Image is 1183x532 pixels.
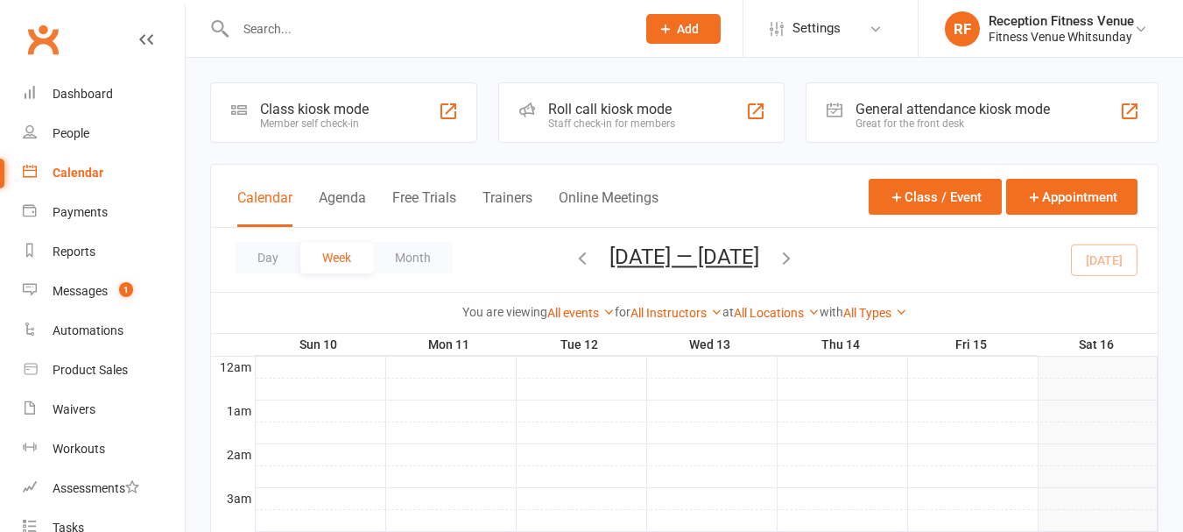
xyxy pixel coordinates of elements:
a: Waivers [23,390,185,429]
a: Dashboard [23,74,185,114]
div: Workouts [53,442,105,456]
div: Roll call kiosk mode [548,101,675,117]
th: 12am [211,356,255,378]
th: Sun 10 [255,334,385,356]
a: People [23,114,185,153]
div: Assessments [53,481,139,495]
a: Messages 1 [23,272,185,311]
button: Day [236,242,300,273]
div: Payments [53,205,108,219]
button: Appointment [1006,179,1137,215]
div: Automations [53,323,123,337]
a: Reports [23,232,185,272]
th: Mon 11 [385,334,516,356]
div: Product Sales [53,363,128,377]
button: [DATE] — [DATE] [609,245,759,269]
button: Free Trials [392,189,456,227]
th: 3am [211,487,255,509]
div: Member self check-in [260,117,369,130]
button: Add [646,14,721,44]
button: Week [300,242,373,273]
th: Tue 12 [516,334,646,356]
a: Product Sales [23,351,185,390]
button: Trainers [482,189,532,227]
strong: at [722,305,734,319]
div: Staff check-in for members [548,117,675,130]
th: Wed 13 [646,334,777,356]
a: Workouts [23,429,185,469]
div: Reports [53,245,95,259]
div: Reception Fitness Venue [989,13,1134,29]
a: All Locations [734,306,820,320]
div: Messages [53,284,108,298]
div: General attendance kiosk mode [856,101,1050,117]
a: Payments [23,193,185,232]
th: Sat 16 [1038,334,1158,356]
div: Fitness Venue Whitsunday [989,29,1134,45]
span: Settings [792,9,841,48]
div: Calendar [53,166,103,180]
th: 1am [211,400,255,422]
a: Automations [23,311,185,351]
div: Waivers [53,402,95,416]
button: Online Meetings [559,189,658,227]
div: Dashboard [53,87,113,101]
a: Assessments [23,469,185,508]
div: Class kiosk mode [260,101,369,117]
span: Add [677,22,699,36]
strong: You are viewing [462,305,547,319]
th: Thu 14 [777,334,907,356]
input: Search... [230,17,623,41]
a: Calendar [23,153,185,193]
button: Month [373,242,453,273]
div: People [53,126,89,140]
th: Fri 15 [907,334,1038,356]
div: RF [945,11,980,46]
th: 2am [211,443,255,465]
a: All Instructors [630,306,722,320]
button: Calendar [237,189,292,227]
button: Agenda [319,189,366,227]
div: Great for the front desk [856,117,1050,130]
a: All events [547,306,615,320]
strong: for [615,305,630,319]
button: Class / Event [869,179,1002,215]
a: All Types [843,306,907,320]
a: Clubworx [21,18,65,61]
span: 1 [119,282,133,297]
strong: with [820,305,843,319]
